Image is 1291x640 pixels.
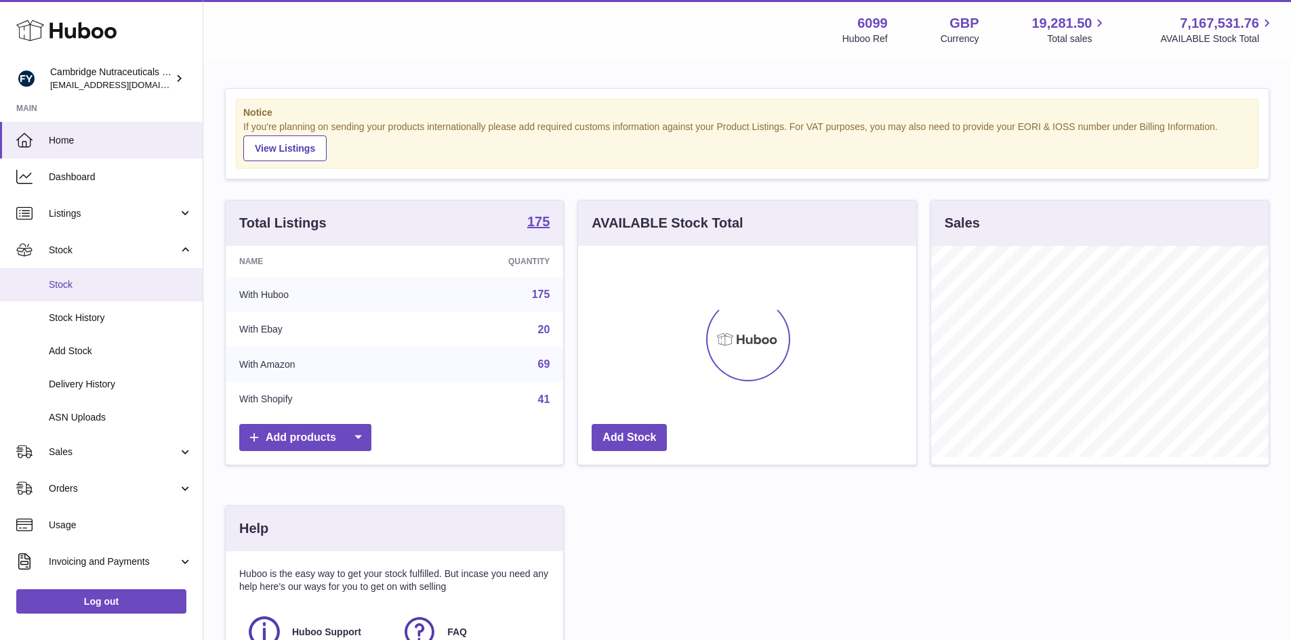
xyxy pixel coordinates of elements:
[592,214,743,232] h3: AVAILABLE Stock Total
[49,171,192,184] span: Dashboard
[447,626,467,639] span: FAQ
[527,215,550,228] strong: 175
[842,33,888,45] div: Huboo Ref
[226,312,411,347] td: With Ebay
[1031,14,1107,45] a: 19,281.50 Total sales
[49,345,192,358] span: Add Stock
[49,312,192,324] span: Stock History
[243,135,327,161] a: View Listings
[49,519,192,532] span: Usage
[411,246,564,277] th: Quantity
[243,121,1251,161] div: If you're planning on sending your products internationally please add required customs informati...
[239,568,550,593] p: Huboo is the easy way to get your stock fulfilled. But incase you need any help here's our ways f...
[50,66,172,91] div: Cambridge Nutraceuticals Ltd
[49,134,192,147] span: Home
[49,446,178,458] span: Sales
[857,14,888,33] strong: 6099
[49,378,192,391] span: Delivery History
[592,424,667,452] a: Add Stock
[527,215,550,231] a: 175
[941,33,979,45] div: Currency
[226,347,411,382] td: With Amazon
[1160,14,1275,45] a: 7,167,531.76 AVAILABLE Stock Total
[239,519,268,538] h3: Help
[16,68,37,89] img: huboo@camnutra.com
[49,555,178,568] span: Invoicing and Payments
[226,277,411,312] td: With Huboo
[16,589,186,614] a: Log out
[239,214,327,232] h3: Total Listings
[1160,33,1275,45] span: AVAILABLE Stock Total
[226,246,411,277] th: Name
[226,382,411,417] td: With Shopify
[1047,33,1107,45] span: Total sales
[49,244,178,257] span: Stock
[949,14,979,33] strong: GBP
[49,278,192,291] span: Stock
[538,358,550,370] a: 69
[239,424,371,452] a: Add products
[49,482,178,495] span: Orders
[50,79,199,90] span: [EMAIL_ADDRESS][DOMAIN_NAME]
[292,626,361,639] span: Huboo Support
[49,411,192,424] span: ASN Uploads
[538,324,550,335] a: 20
[1180,14,1259,33] span: 7,167,531.76
[243,106,1251,119] strong: Notice
[49,207,178,220] span: Listings
[538,393,550,405] a: 41
[945,214,980,232] h3: Sales
[1031,14,1092,33] span: 19,281.50
[532,289,550,300] a: 175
